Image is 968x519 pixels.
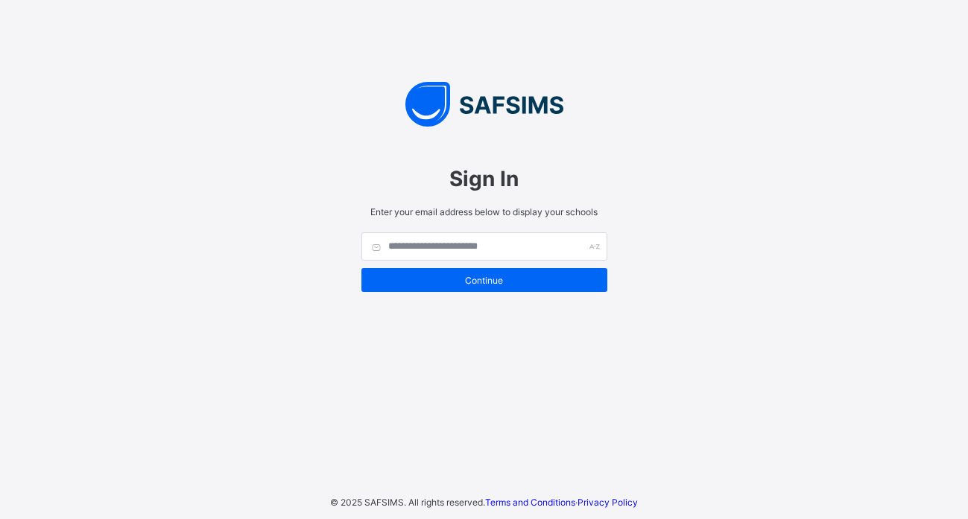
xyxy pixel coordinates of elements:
img: SAFSIMS Logo [347,82,622,127]
a: Terms and Conditions [485,497,575,508]
span: Enter your email address below to display your schools [361,206,607,217]
span: Continue [373,275,596,286]
a: Privacy Policy [578,497,638,508]
span: · [485,497,638,508]
span: © 2025 SAFSIMS. All rights reserved. [330,497,485,508]
span: Sign In [361,166,607,191]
